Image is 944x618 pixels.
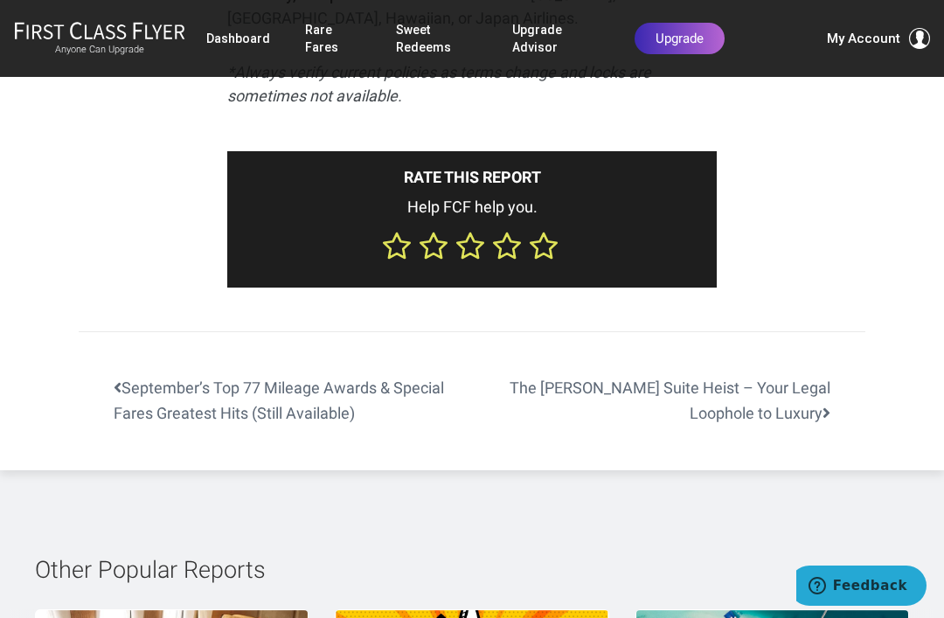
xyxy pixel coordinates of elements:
[35,558,909,584] h2: Other Popular Reports
[14,21,185,39] img: First Class Flyer
[79,376,472,427] a: September’s Top 77 Mileage Awards & Special Fares Greatest Hits (Still Available)
[206,23,270,54] a: Dashboard
[827,28,930,49] button: My Account
[396,14,477,63] a: Sweet Redeems
[827,28,900,49] span: My Account
[512,14,600,63] a: Upgrade Advisor
[14,21,185,56] a: First Class FlyerAnyone Can Upgrade
[14,44,185,56] small: Anyone Can Upgrade
[245,195,699,219] p: Help FCF help you.
[472,376,865,427] a: The [PERSON_NAME] Suite Heist – Your Legal Loophole to Luxury
[245,169,699,186] h3: Rate this report
[635,23,725,54] a: Upgrade
[305,14,361,63] a: Rare Fares
[796,566,927,609] iframe: Opens a widget where you can find more information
